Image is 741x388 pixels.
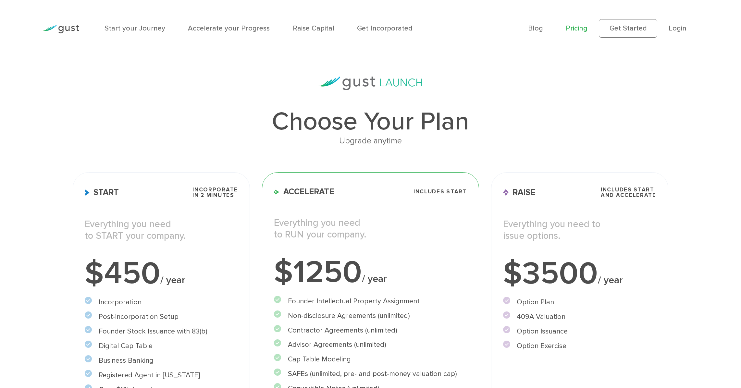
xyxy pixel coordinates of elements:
[318,77,422,90] img: gust-launch-logos.svg
[503,258,656,289] div: $3500
[528,24,543,32] a: Blog
[160,274,185,286] span: / year
[192,187,238,198] span: Incorporate in 2 Minutes
[274,296,467,307] li: Founder Intellectual Property Assignment
[85,188,119,197] span: Start
[274,339,467,350] li: Advisor Agreements (unlimited)
[274,189,279,195] img: Accelerate Icon
[503,311,656,322] li: 409A Valuation
[274,354,467,365] li: Cap Table Modeling
[85,326,238,337] li: Founder Stock Issuance with 83(b)
[274,310,467,321] li: Non-disclosure Agreements (unlimited)
[503,188,535,197] span: Raise
[274,325,467,336] li: Contractor Agreements (unlimited)
[274,188,334,196] span: Accelerate
[503,297,656,308] li: Option Plan
[85,189,90,196] img: Start Icon X2
[85,355,238,366] li: Business Banking
[362,273,387,285] span: / year
[85,218,238,242] p: Everything you need to START your company.
[73,134,669,148] div: Upgrade anytime
[274,217,467,241] p: Everything you need to RUN your company.
[503,189,509,196] img: Raise Icon
[503,218,656,242] p: Everything you need to issue options.
[85,370,238,381] li: Registered Agent in [US_STATE]
[85,341,238,351] li: Digital Cap Table
[293,24,334,32] a: Raise Capital
[599,19,657,38] a: Get Started
[669,24,686,32] a: Login
[105,24,165,32] a: Start your Journey
[274,369,467,379] li: SAFEs (unlimited, pre- and post-money valuation cap)
[566,24,587,32] a: Pricing
[357,24,413,32] a: Get Incorporated
[85,258,238,289] div: $450
[85,297,238,308] li: Incorporation
[188,24,270,32] a: Accelerate your Progress
[414,189,467,195] span: Includes START
[274,256,467,288] div: $1250
[73,109,669,134] h1: Choose Your Plan
[503,341,656,351] li: Option Exercise
[503,326,656,337] li: Option Issuance
[601,187,656,198] span: Includes START and ACCELERATE
[598,274,623,286] span: / year
[43,25,79,33] img: Gust Logo
[85,311,238,322] li: Post-incorporation Setup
